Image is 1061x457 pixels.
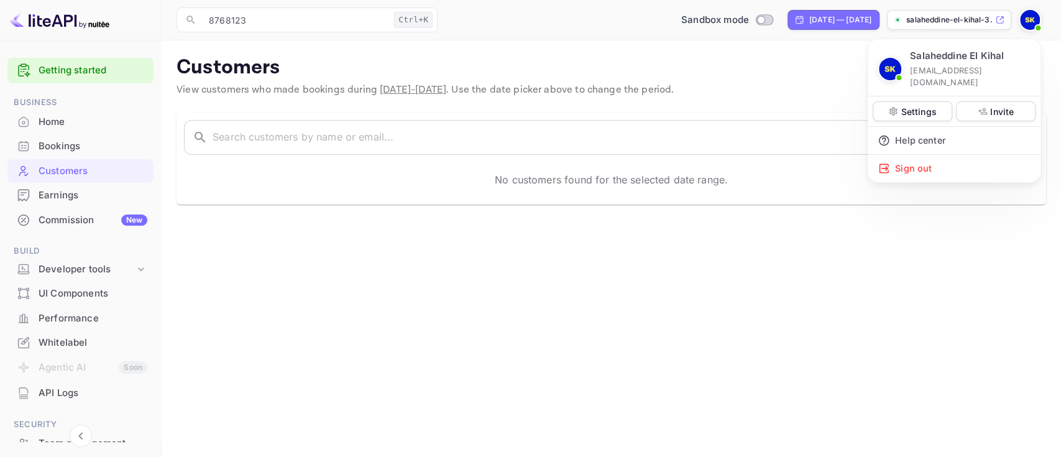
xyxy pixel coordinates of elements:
[868,155,1040,182] div: Sign out
[879,58,901,80] img: Salaheddine El Kihal
[910,49,1004,63] p: Salaheddine El Kihal
[901,105,936,118] p: Settings
[990,105,1014,118] p: Invite
[868,127,1040,154] div: Help center
[910,65,1031,88] p: [EMAIL_ADDRESS][DOMAIN_NAME]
